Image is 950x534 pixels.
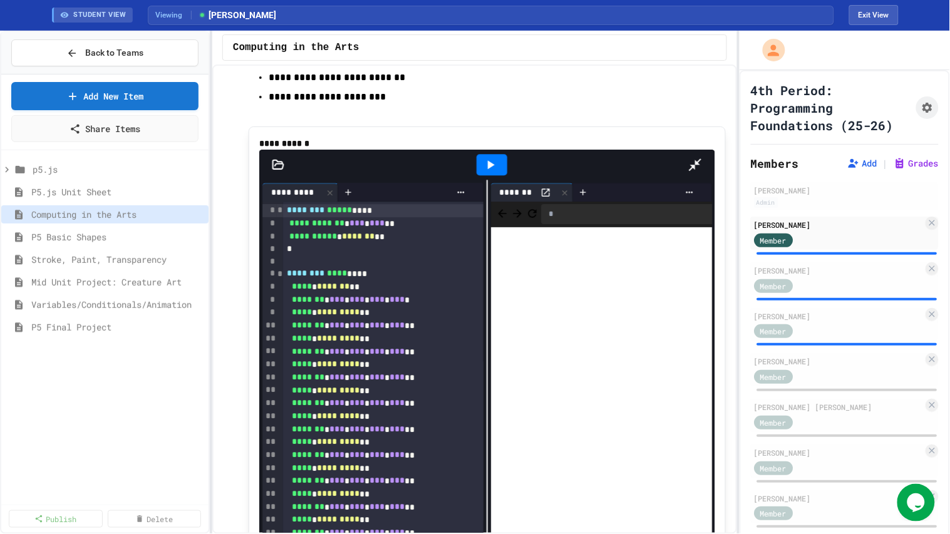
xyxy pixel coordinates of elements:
[11,115,199,142] a: Share Items
[33,163,204,176] span: p5.js
[755,185,936,196] div: [PERSON_NAME]
[882,156,889,171] span: |
[198,9,277,22] span: [PERSON_NAME]
[916,96,939,119] button: Assignment Settings
[755,493,924,504] div: [PERSON_NAME]
[755,356,924,367] div: [PERSON_NAME]
[761,417,787,428] span: Member
[755,197,778,208] div: Admin
[496,207,509,222] span: Back
[761,235,787,246] span: Member
[526,207,539,222] button: Refresh
[31,275,204,289] span: Mid Unit Project: Creature Art
[761,508,787,519] span: Member
[750,36,788,64] div: My Account
[755,265,924,276] div: [PERSON_NAME]
[761,280,787,292] span: Member
[761,463,787,474] span: Member
[751,155,799,172] h2: Members
[511,207,524,222] span: Forward
[156,9,192,21] span: Viewing
[9,510,103,528] a: Publish
[85,46,143,59] span: Back to Teams
[233,40,359,55] span: Computing in the Arts
[11,82,199,110] a: Add New Item
[755,219,924,230] div: [PERSON_NAME]
[755,311,924,322] div: [PERSON_NAME]
[894,157,939,170] button: Grades
[74,10,126,21] span: STUDENT VIEW
[761,371,787,383] span: Member
[751,81,912,134] h1: 4th Period: Programming Foundations (25-26)
[849,5,899,25] button: Exit student view
[31,230,204,244] span: P5 Basic Shapes
[31,185,204,198] span: P5.js Unit Sheet
[755,401,924,413] div: [PERSON_NAME] [PERSON_NAME]
[897,484,937,521] iframe: chat widget
[31,253,204,266] span: Stroke, Paint, Transparency
[31,298,204,311] span: Variables/Conditionals/Animation
[847,157,877,170] button: Add
[31,208,204,221] span: Computing in the Arts
[761,326,787,337] span: Member
[31,321,204,334] span: P5 Final Project
[11,39,199,66] button: Back to Teams
[108,510,202,528] a: Delete
[755,447,924,458] div: [PERSON_NAME]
